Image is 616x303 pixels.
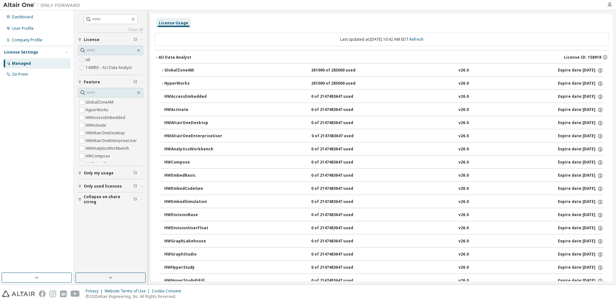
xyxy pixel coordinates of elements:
span: Collapse on share string [84,194,133,205]
img: linkedin.svg [60,290,67,297]
img: facebook.svg [39,290,46,297]
button: GlobalZoneAM261000 of 285000 usedv26.0Expire date:[DATE] [160,63,603,78]
div: 0 of 2147483647 used [311,212,369,218]
img: youtube.svg [71,290,80,297]
div: Privacy [86,289,105,294]
img: instagram.svg [49,290,56,297]
span: Clear filter [133,184,137,189]
button: HWEmbedCodeGen0 of 2147483647 usedv26.0Expire date:[DATE] [164,182,603,196]
div: 0 of 2147483647 used [311,120,369,126]
div: User Profile [12,26,34,31]
button: Only my usage [78,166,143,180]
label: HWAnalyticsWorkbench [86,145,130,152]
a: Clear all [78,27,143,32]
div: 0 of 2147483647 used [311,239,369,244]
div: 0 of 2147483647 used [311,225,369,231]
div: HWAltairOneEnterpriseUser [164,133,222,139]
div: GlobalZoneAM [164,68,222,73]
button: HWEmbedBasic0 of 2147483647 usedv26.0Expire date:[DATE] [164,169,603,183]
div: HWEnvisionUserFloat [164,225,222,231]
span: Only my usage [84,171,114,176]
button: License [78,33,143,47]
div: Dashboard [12,14,33,20]
div: Expire date: [DATE] [558,225,603,231]
div: HWActivate [164,107,222,113]
button: HWEnvisionUserFloat0 of 2147483647 usedv26.0Expire date:[DATE] [164,221,603,235]
div: HWHyperStudyPiFill [164,278,222,284]
div: Company Profile [12,38,42,43]
div: AU Data Analyst [158,55,191,60]
div: Expire date: [DATE] [558,133,603,139]
button: HWEmbedSimulation0 of 2147483647 usedv26.0Expire date:[DATE] [164,195,603,209]
label: HyperWorks [86,106,110,114]
p: © 2025 Altair Engineering, Inc. All Rights Reserved. [86,294,185,299]
button: HWAnalyticsWorkbench0 of 2147483647 usedv26.0Expire date:[DATE] [164,142,603,156]
button: Feature [78,75,143,89]
label: GlobalZoneAM [86,98,115,106]
div: v26.0 [458,212,469,218]
div: 0 of 2147483647 used [311,278,369,284]
div: Expire date: [DATE] [558,160,603,165]
div: Expire date: [DATE] [558,199,603,205]
label: HWCompose [86,152,111,160]
label: HWEmbedBasic [86,160,116,168]
div: 0 of 2147483647 used [311,173,369,179]
div: HWGraphLakehouse [164,239,222,244]
div: 0 of 2147483647 used [311,160,369,165]
div: Managed [12,61,31,66]
div: Expire date: [DATE] [558,265,603,271]
div: Expire date: [DATE] [558,120,603,126]
div: v26.0 [458,265,469,271]
div: 0 of 2147483647 used [311,147,369,152]
div: v26.0 [458,186,469,192]
div: v26.0 [458,239,469,244]
div: Expire date: [DATE] [558,278,603,284]
div: Expire date: [DATE] [558,68,603,73]
div: v26.0 [458,147,469,152]
div: HWAnalyticsWorkbench [164,147,222,152]
span: Clear filter [133,37,137,42]
div: Expire date: [DATE] [558,252,603,257]
div: 0 of 2147483647 used [311,107,369,113]
div: Expire date: [DATE] [558,186,603,192]
a: Refresh [409,37,424,42]
div: Expire date: [DATE] [558,239,603,244]
span: Clear filter [133,197,137,202]
button: HWCompose0 of 2147483647 usedv26.0Expire date:[DATE] [164,156,603,170]
div: HWAccessEmbedded [164,94,222,100]
div: HWEmbedSimulation [164,199,222,205]
div: Expire date: [DATE] [558,94,603,100]
div: v26.0 [458,94,469,100]
div: On Prem [12,72,28,77]
img: altair_logo.svg [2,290,35,297]
button: HWGraphLakehouse0 of 2147483647 usedv26.0Expire date:[DATE] [164,234,603,248]
div: v26.0 [458,278,469,284]
div: Website Terms of Use [105,289,152,294]
span: Feature [84,80,100,85]
div: 0 of 2147483647 used [311,252,369,257]
div: Expire date: [DATE] [558,107,603,113]
div: License Settings [4,50,38,55]
div: Last updated at: [DATE] 10:42 AM EDT [155,33,609,46]
div: 261000 of 285000 used [311,68,369,73]
div: HWEmbedCodeGen [164,186,222,192]
div: 0 of 2147483647 used [311,186,369,192]
div: HWEnvisionBase [164,212,222,218]
div: HWGraphStudio [164,252,222,257]
div: v26.0 [458,107,469,113]
label: 149955 - AU Data Analyst [86,64,133,72]
div: HWEmbedBasic [164,173,222,179]
div: v26.0 [458,173,469,179]
div: HWHyperStudy [164,265,222,271]
div: v26.0 [458,225,469,231]
button: HyperWorks261000 of 285000 usedv26.0Expire date:[DATE] [160,77,603,91]
div: HWAltairOneDesktop [164,120,222,126]
button: HWAltairOneEnterpriseUser0 of 2147483647 usedv26.0Expire date:[DATE] [164,129,603,143]
div: 0 of 2147483647 used [311,265,369,271]
div: License Usage [159,21,188,26]
div: v26.0 [458,81,469,87]
span: Only used licenses [84,184,122,189]
label: HWAccessEmbedded [86,114,126,122]
div: 0 of 2147483647 used [311,199,369,205]
div: Expire date: [DATE] [558,147,603,152]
